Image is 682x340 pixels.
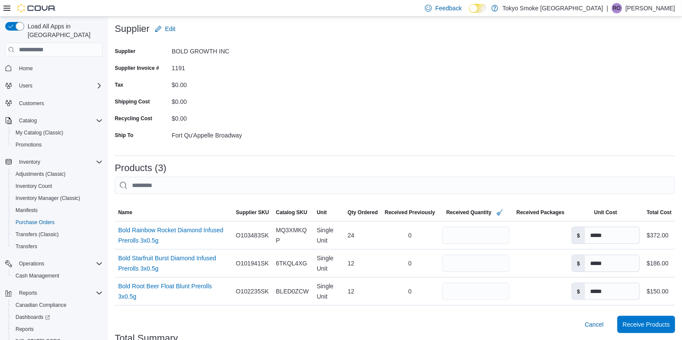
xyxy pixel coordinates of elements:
div: Raina Olson [612,3,622,13]
span: Purchase Orders [16,219,55,226]
button: Operations [2,258,106,270]
span: Cancel [585,320,604,329]
a: Inventory Count [12,181,56,191]
a: Bold Starfruit Burst Diamond Infused Prerolls 3x0.5g [118,253,229,274]
span: Promotions [12,140,103,150]
p: Tokyo Smoke [GEOGRAPHIC_DATA] [503,3,603,13]
button: Name [115,206,233,219]
div: $0.00 [172,95,287,105]
span: Users [19,82,32,89]
button: Users [16,81,36,91]
span: Adjustments (Classic) [16,171,66,178]
span: Edit [165,25,176,33]
a: Reports [12,324,37,334]
a: Dashboards [12,312,53,322]
div: Single Unit [313,250,344,277]
span: Manifests [12,205,103,215]
a: Manifests [12,205,41,215]
span: Canadian Compliance [12,300,103,310]
button: Operations [16,259,48,269]
button: Canadian Compliance [9,299,106,311]
span: Qty Ordered [348,209,378,216]
span: O101941SK [236,258,269,268]
button: Customers [2,97,106,109]
label: Tax [115,81,123,88]
div: 12 [344,283,381,300]
div: $0.00 [172,112,287,122]
span: My Catalog (Classic) [16,129,63,136]
div: BOLD GROWTH INC [172,44,287,55]
span: Transfers (Classic) [12,229,103,240]
span: Inventory Count [12,181,103,191]
button: Reports [9,323,106,335]
div: 1191 [172,61,287,72]
button: Manifests [9,204,106,216]
span: Total Cost [647,209,672,216]
span: Adjustments (Classic) [12,169,103,179]
span: BLED0ZCW [276,286,309,296]
div: Fort Qu'Appelle Broadway [172,128,287,139]
a: Cash Management [12,271,63,281]
span: Load All Apps in [GEOGRAPHIC_DATA] [24,22,103,39]
button: Transfers (Classic) [9,228,106,240]
span: Manifests [16,207,38,214]
span: Operations [16,259,103,269]
div: $150.00 [647,286,669,296]
label: Supplier Invoice # [115,65,159,72]
a: Adjustments (Classic) [12,169,69,179]
div: 0 [381,227,439,244]
a: Bold Rainbow Rocket Diamond Infused Prerolls 3x0.5g [118,225,229,246]
div: 12 [344,255,381,272]
p: [PERSON_NAME] [625,3,675,13]
div: 0 [381,283,439,300]
span: Canadian Compliance [16,302,66,309]
button: Reports [16,288,41,298]
label: Recycling Cost [115,115,152,122]
a: Promotions [12,140,45,150]
button: Promotions [9,139,106,151]
label: Supplier [115,48,135,55]
button: Transfers [9,240,106,253]
button: Inventory Manager (Classic) [9,192,106,204]
label: Shipping Cost [115,98,150,105]
span: Inventory [16,157,103,167]
span: Inventory [19,159,40,165]
button: Cash Management [9,270,106,282]
input: Dark Mode [469,4,487,13]
div: 0 [381,255,439,272]
span: My Catalog (Classic) [12,128,103,138]
button: Edit [151,20,179,37]
a: Customers [16,98,47,109]
a: Bold Root Beer Float Blunt Prerolls 3x0.5g [118,281,229,302]
span: 6TKQL4XG [276,258,307,268]
span: Catalog [16,115,103,126]
label: $ [572,227,585,243]
span: Inventory Count [16,183,52,190]
span: Cash Management [16,272,59,279]
span: O103483SK [236,230,269,240]
button: Home [2,62,106,74]
span: Unit [317,209,327,216]
a: Dashboards [9,311,106,323]
button: Cancel [581,316,607,333]
span: Cash Management [12,271,103,281]
button: Catalog SKU [273,206,314,219]
button: Supplier SKU [233,206,273,219]
span: Reports [12,324,103,334]
span: RO [613,3,621,13]
input: This is a search bar. After typing your query, hit enter to filter the results lower in the page. [115,177,675,194]
a: Inventory Manager (Classic) [12,193,84,203]
button: Catalog [16,115,40,126]
div: $372.00 [647,230,669,240]
span: Received Previously [385,209,435,216]
button: Inventory Count [9,180,106,192]
p: | [607,3,608,13]
h3: Supplier [115,24,150,34]
button: Receive Products [617,316,675,333]
span: O102235SK [236,286,269,296]
div: 24 [344,227,381,244]
span: Received Quantity [446,209,492,216]
span: Catalog SKU [276,209,308,216]
div: Single Unit [313,278,344,305]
